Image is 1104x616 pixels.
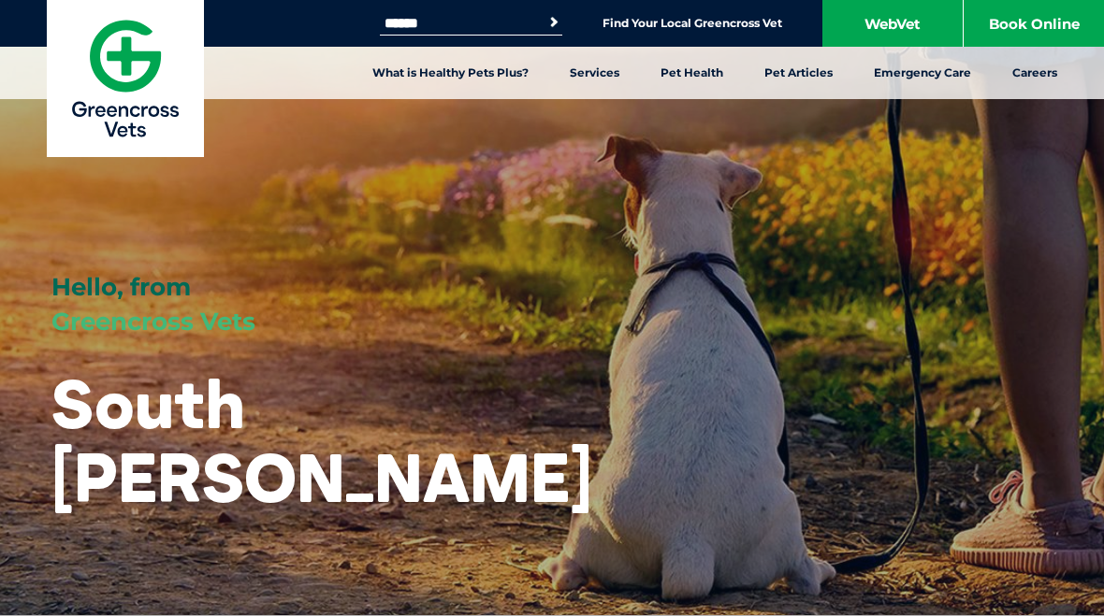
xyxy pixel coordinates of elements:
a: What is Healthy Pets Plus? [352,47,549,99]
a: Careers [992,47,1078,99]
span: Greencross Vets [51,307,255,337]
a: Pet Health [640,47,744,99]
button: Search [545,13,563,32]
a: Services [549,47,640,99]
a: Find Your Local Greencross Vet [603,16,782,31]
a: Pet Articles [744,47,853,99]
span: Hello, from [51,272,191,302]
a: Emergency Care [853,47,992,99]
h1: South [PERSON_NAME] [51,366,592,514]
